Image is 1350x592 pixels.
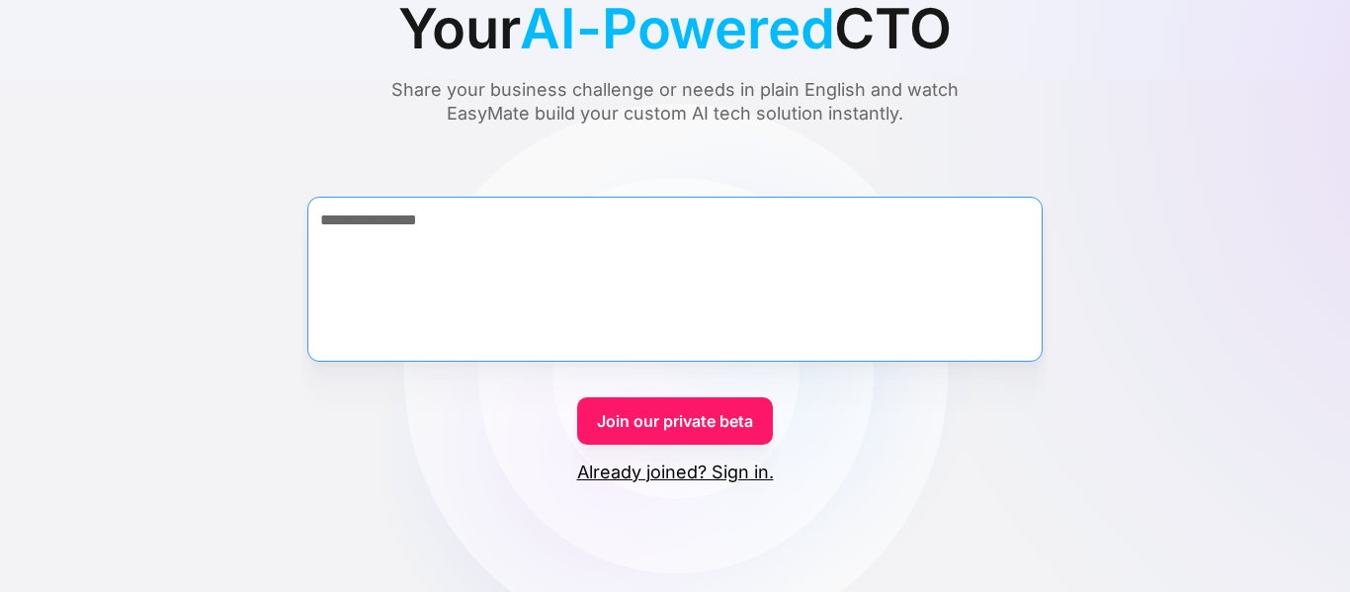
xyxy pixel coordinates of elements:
a: Already joined? Sign in. [577,461,774,484]
form: Form [47,161,1303,484]
div: Share your business challenge or needs in plain English and watch EasyMate build your custom AI t... [354,78,996,126]
a: Join our private beta [577,397,773,445]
